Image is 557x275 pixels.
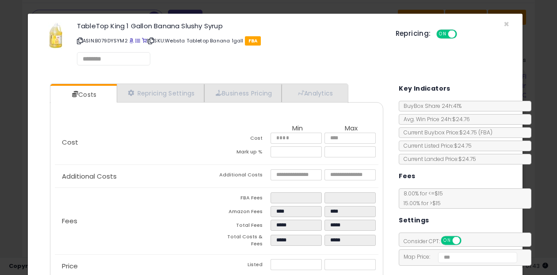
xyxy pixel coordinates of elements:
span: OFF [460,237,474,244]
span: 15.00 % for > $15 [399,199,441,207]
span: $24.75 [459,129,492,136]
span: FBA [245,36,261,46]
p: Price [55,263,217,270]
span: 8.00 % for <= $15 [399,190,443,207]
span: ( FBA ) [478,129,492,136]
td: Amazon Fees [217,206,271,220]
p: ASIN: B079DYSYM2 | SKU: Websta Tabletop Banana 1gall [77,34,382,48]
p: Fees [55,218,217,225]
th: Max [324,125,378,133]
img: 31fC+9qervL._SL60_.jpg [48,23,63,49]
h5: Repricing: [396,30,431,37]
span: Current Listed Price: $24.75 [399,142,472,149]
span: ON [442,237,453,244]
span: ON [437,31,448,38]
a: All offer listings [135,37,140,44]
a: Your listing only [142,37,147,44]
a: BuyBox page [129,37,134,44]
span: Current Buybox Price: [399,129,492,136]
p: Cost [55,139,217,146]
td: Mark up % [217,146,271,160]
span: Current Landed Price: $24.75 [399,155,476,163]
td: Additional Costs [217,169,271,183]
a: Business Pricing [204,84,282,102]
span: Avg. Win Price 24h: $24.76 [399,115,470,123]
td: FBA Fees [217,192,271,206]
span: OFF [455,31,469,38]
p: Additional Costs [55,173,217,180]
h5: Fees [399,171,416,182]
span: × [504,18,509,31]
th: Min [271,125,324,133]
td: Total Fees [217,220,271,233]
span: Consider CPT: [399,237,473,245]
a: Repricing Settings [117,84,204,102]
a: Analytics [282,84,347,102]
td: Total Costs & Fees [217,233,271,250]
td: Listed [217,259,271,273]
h5: Key Indicators [399,83,450,94]
span: Map Price: [399,253,517,260]
h3: TableTop King 1 Gallon Banana Slushy Syrup [77,23,382,29]
h5: Settings [399,215,429,226]
a: Costs [50,86,116,103]
span: BuyBox Share 24h: 41% [399,102,462,110]
td: Cost [217,133,271,146]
